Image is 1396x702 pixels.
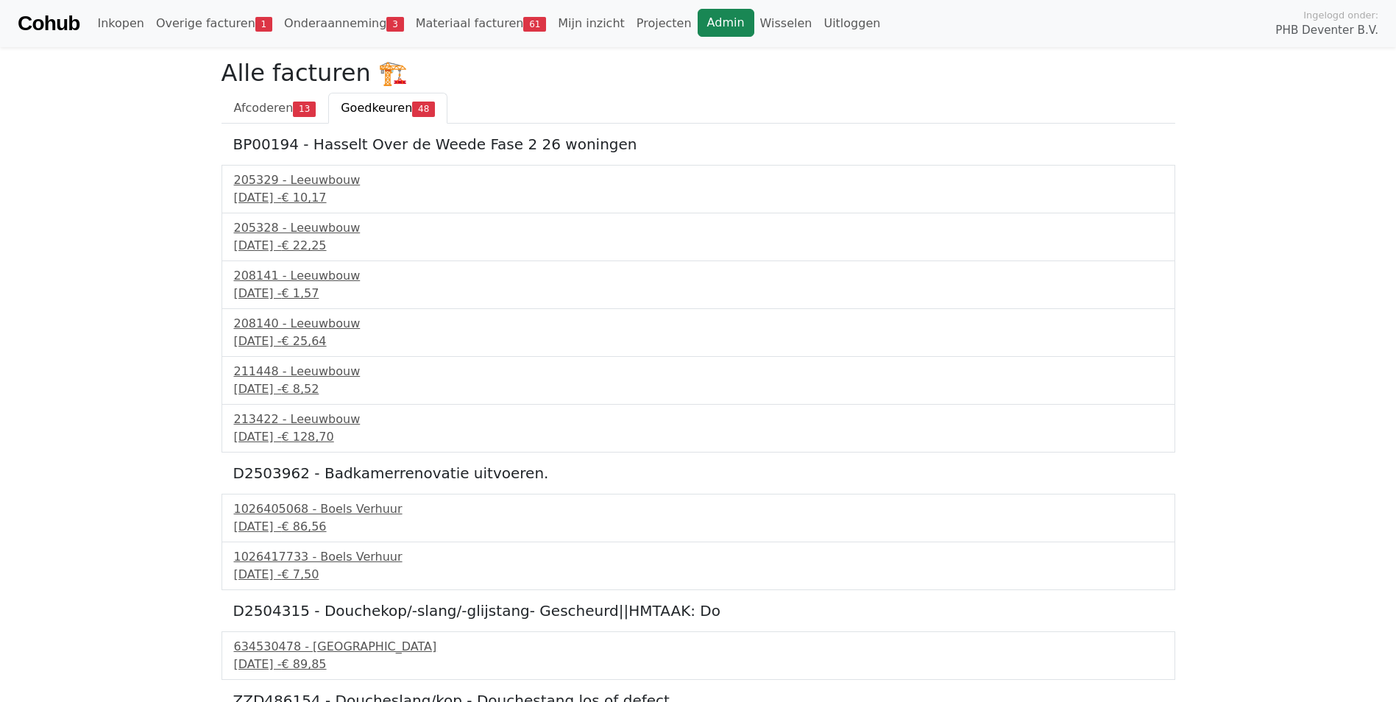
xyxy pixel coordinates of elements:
[234,101,294,115] span: Afcoderen
[1303,8,1378,22] span: Ingelogd onder:
[234,171,1163,207] a: 205329 - Leeuwbouw[DATE] -€ 10,17
[234,518,1163,536] div: [DATE] -
[234,380,1163,398] div: [DATE] -
[234,219,1163,255] a: 205328 - Leeuwbouw[DATE] -€ 22,25
[233,135,1163,153] h5: BP00194 - Hasselt Over de Weede Fase 2 26 woningen
[281,238,326,252] span: € 22,25
[281,334,326,348] span: € 25,64
[234,428,1163,446] div: [DATE] -
[281,191,326,205] span: € 10,17
[234,500,1163,518] div: 1026405068 - Boels Verhuur
[150,9,278,38] a: Overige facturen1
[233,464,1163,482] h5: D2503962 - Badkamerrenovatie uitvoeren.
[234,333,1163,350] div: [DATE] -
[281,567,319,581] span: € 7,50
[293,102,316,116] span: 13
[631,9,698,38] a: Projecten
[234,411,1163,446] a: 213422 - Leeuwbouw[DATE] -€ 128,70
[222,93,329,124] a: Afcoderen13
[818,9,886,38] a: Uitloggen
[281,382,319,396] span: € 8,52
[222,59,1175,87] h2: Alle facturen 🏗️
[234,189,1163,207] div: [DATE] -
[234,411,1163,428] div: 213422 - Leeuwbouw
[754,9,818,38] a: Wisselen
[281,657,326,671] span: € 89,85
[233,602,1163,620] h5: D2504315 - Douchekop/-slang/-glijstang- Gescheurd||HMTAAK: Do
[1275,22,1378,39] span: PHB Deventer B.V.
[281,430,333,444] span: € 128,70
[234,267,1163,302] a: 208141 - Leeuwbouw[DATE] -€ 1,57
[234,638,1163,673] a: 634530478 - [GEOGRAPHIC_DATA][DATE] -€ 89,85
[234,548,1163,566] div: 1026417733 - Boels Verhuur
[412,102,435,116] span: 48
[234,315,1163,350] a: 208140 - Leeuwbouw[DATE] -€ 25,64
[18,6,79,41] a: Cohub
[278,9,410,38] a: Onderaanneming3
[523,17,546,32] span: 61
[410,9,553,38] a: Materiaal facturen61
[234,267,1163,285] div: 208141 - Leeuwbouw
[328,93,447,124] a: Goedkeuren48
[552,9,631,38] a: Mijn inzicht
[234,656,1163,673] div: [DATE] -
[234,171,1163,189] div: 205329 - Leeuwbouw
[91,9,149,38] a: Inkopen
[698,9,754,37] a: Admin
[234,363,1163,398] a: 211448 - Leeuwbouw[DATE] -€ 8,52
[234,566,1163,584] div: [DATE] -
[341,101,412,115] span: Goedkeuren
[234,363,1163,380] div: 211448 - Leeuwbouw
[234,500,1163,536] a: 1026405068 - Boels Verhuur[DATE] -€ 86,56
[281,520,326,533] span: € 86,56
[234,219,1163,237] div: 205328 - Leeuwbouw
[255,17,272,32] span: 1
[386,17,403,32] span: 3
[234,638,1163,656] div: 634530478 - [GEOGRAPHIC_DATA]
[234,237,1163,255] div: [DATE] -
[234,315,1163,333] div: 208140 - Leeuwbouw
[281,286,319,300] span: € 1,57
[234,285,1163,302] div: [DATE] -
[234,548,1163,584] a: 1026417733 - Boels Verhuur[DATE] -€ 7,50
